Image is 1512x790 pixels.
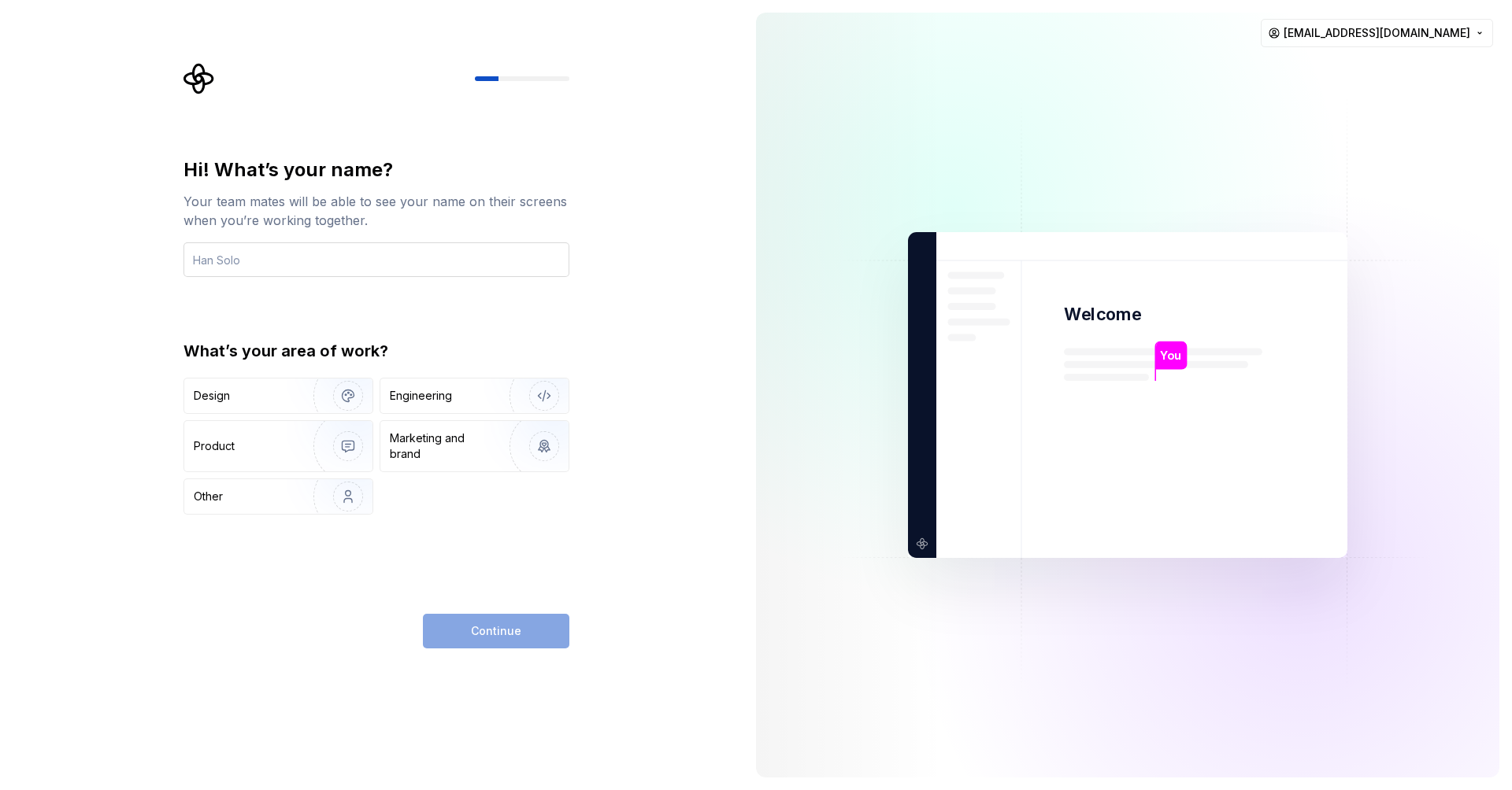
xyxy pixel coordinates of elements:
div: Product [194,438,235,454]
div: Marketing and brand [390,430,496,462]
div: What’s your area of work? [183,340,569,362]
div: Engineering [390,388,452,404]
div: Other [194,489,223,504]
div: Hi! What’s your name? [183,157,569,183]
span: [EMAIL_ADDRESS][DOMAIN_NAME] [1284,25,1470,41]
svg: Supernova Logo [183,63,215,94]
input: Han Solo [183,242,569,277]
div: Your team mates will be able to see your name on their screens when you’re working together. [183,192,569,230]
p: You [1160,347,1181,364]
div: Design [194,388,230,404]
p: Welcome [1064,303,1141,326]
button: [EMAIL_ADDRESS][DOMAIN_NAME] [1261,19,1493,47]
